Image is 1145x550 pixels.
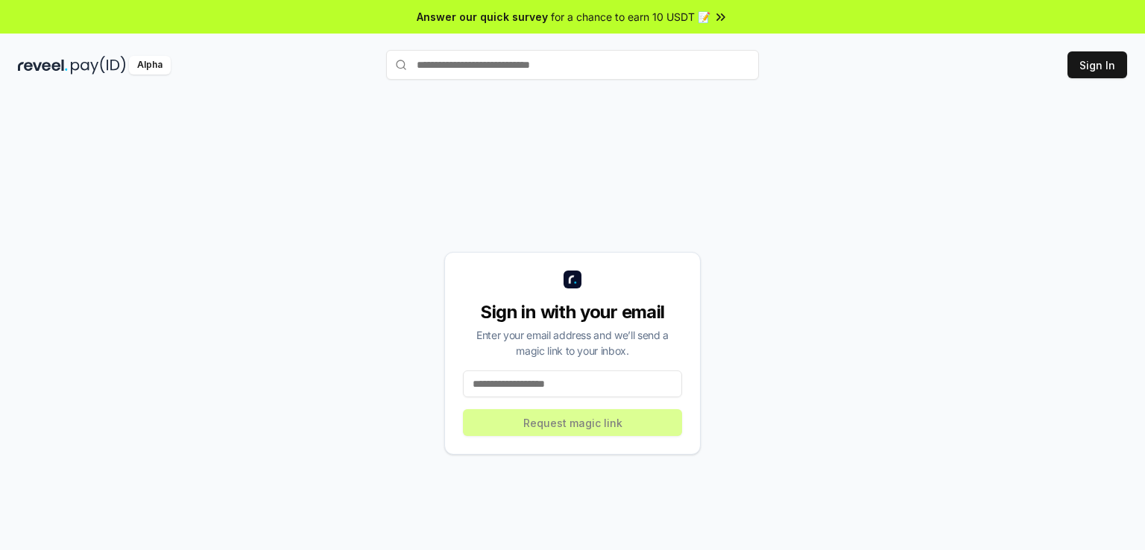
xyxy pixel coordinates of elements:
div: Sign in with your email [463,300,682,324]
div: Alpha [129,56,171,75]
img: reveel_dark [18,56,68,75]
div: Enter your email address and we’ll send a magic link to your inbox. [463,327,682,358]
img: pay_id [71,56,126,75]
span: for a chance to earn 10 USDT 📝 [551,9,710,25]
button: Sign In [1067,51,1127,78]
img: logo_small [564,271,581,288]
span: Answer our quick survey [417,9,548,25]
